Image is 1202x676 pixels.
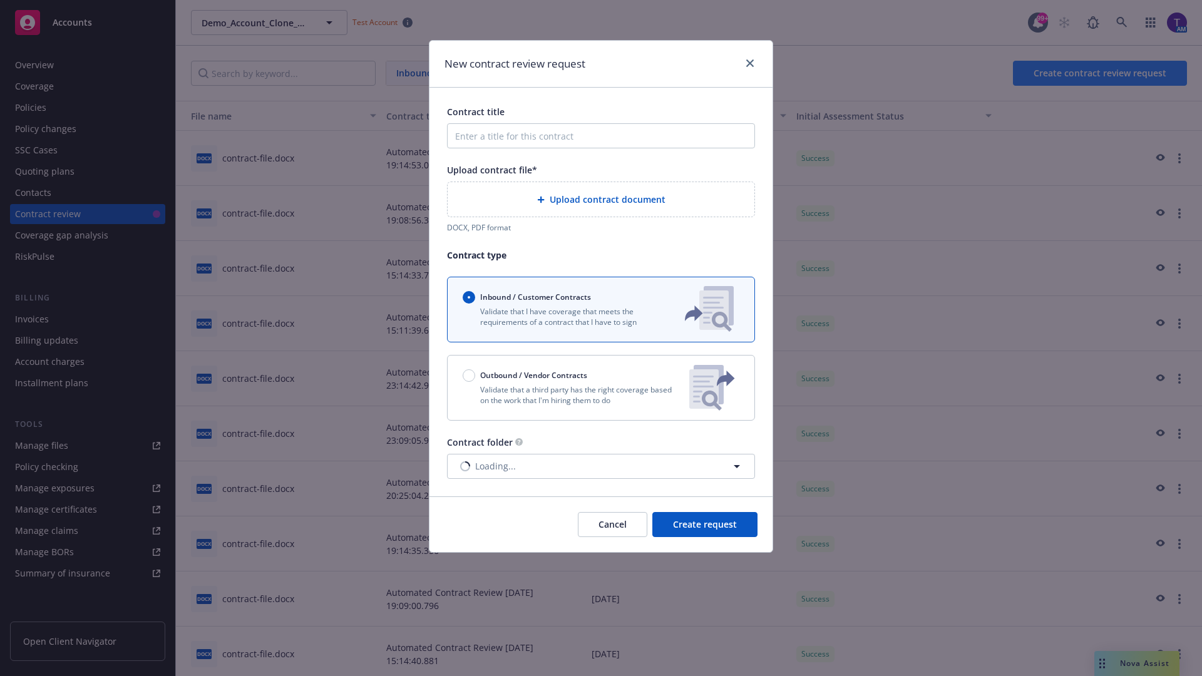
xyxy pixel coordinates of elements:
[742,56,758,71] a: close
[447,277,755,342] button: Inbound / Customer ContractsValidate that I have coverage that meets the requirements of a contra...
[463,384,679,406] p: Validate that a third party has the right coverage based on the work that I'm hiring them to do
[447,248,755,262] p: Contract type
[447,222,755,233] div: DOCX, PDF format
[447,436,513,448] span: Contract folder
[598,518,627,530] span: Cancel
[463,306,664,327] p: Validate that I have coverage that meets the requirements of a contract that I have to sign
[578,512,647,537] button: Cancel
[480,292,591,302] span: Inbound / Customer Contracts
[550,193,665,206] span: Upload contract document
[652,512,758,537] button: Create request
[447,454,755,479] button: Loading...
[447,123,755,148] input: Enter a title for this contract
[480,370,587,381] span: Outbound / Vendor Contracts
[463,369,475,382] input: Outbound / Vendor Contracts
[673,518,737,530] span: Create request
[463,291,475,304] input: Inbound / Customer Contracts
[447,182,755,217] div: Upload contract document
[447,355,755,421] button: Outbound / Vendor ContractsValidate that a third party has the right coverage based on the work t...
[447,164,537,176] span: Upload contract file*
[475,459,516,473] span: Loading...
[444,56,585,72] h1: New contract review request
[447,106,505,118] span: Contract title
